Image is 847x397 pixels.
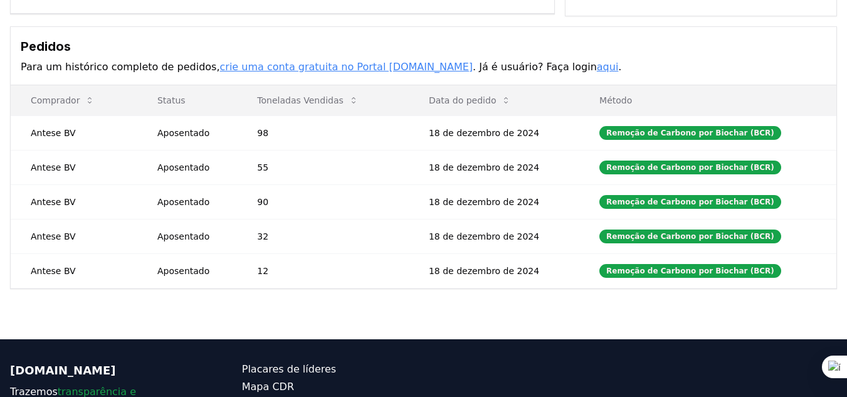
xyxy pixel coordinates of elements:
[606,267,774,275] font: Remoção de Carbono por Biochar (BCR)
[31,162,76,172] font: Antese BV
[257,197,268,207] font: 90
[606,163,774,172] font: Remoção de Carbono por Biochar (BCR)
[618,61,621,73] font: .
[257,95,343,105] font: Toneladas Vendidas
[157,197,209,207] font: Aposentado
[473,61,597,73] font: . Já é usuário? Faça login
[157,266,209,276] font: Aposentado
[157,128,209,138] font: Aposentado
[429,197,539,207] font: 18 de dezembro de 2024
[429,266,539,276] font: 18 de dezembro de 2024
[31,95,80,105] font: Comprador
[31,197,76,207] font: Antese BV
[31,231,76,241] font: Antese BV
[10,364,116,377] font: [DOMAIN_NAME]
[429,95,497,105] font: Data do pedido
[257,231,268,241] font: 32
[157,95,186,105] font: Status
[606,129,774,137] font: Remoção de Carbono por Biochar (BCR)
[220,61,473,73] a: crie uma conta gratuita no Portal [DOMAIN_NAME]
[21,88,105,113] button: Comprador
[21,61,220,73] font: Para um histórico completo de pedidos,
[21,39,71,54] font: Pedidos
[257,162,268,172] font: 55
[429,162,539,172] font: 18 de dezembro de 2024
[242,381,294,393] font: Mapa CDR
[157,231,209,241] font: Aposentado
[419,88,522,113] button: Data do pedido
[157,162,209,172] font: Aposentado
[429,231,539,241] font: 18 de dezembro de 2024
[257,128,268,138] font: 98
[242,363,336,375] font: Placares de líderes
[247,88,368,113] button: Toneladas Vendidas
[606,232,774,241] font: Remoção de Carbono por Biochar (BCR)
[599,95,632,105] font: Método
[31,128,76,138] font: Antese BV
[606,198,774,206] font: Remoção de Carbono por Biochar (BCR)
[31,266,76,276] font: Antese BV
[429,128,539,138] font: 18 de dezembro de 2024
[242,362,424,377] a: Placares de líderes
[597,61,619,73] a: aqui
[242,379,424,394] a: Mapa CDR
[257,266,268,276] font: 12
